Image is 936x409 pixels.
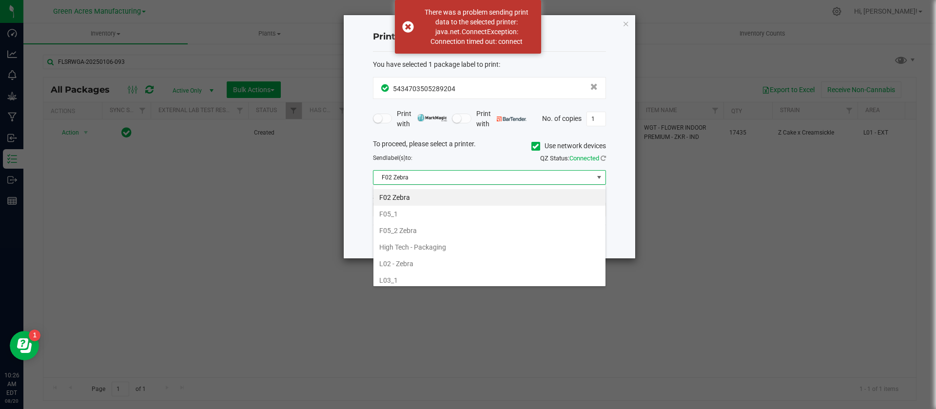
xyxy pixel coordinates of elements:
span: You have selected 1 package label to print [373,60,499,68]
img: mark_magic_cybra.png [417,114,447,121]
span: F02 Zebra [373,171,593,184]
div: Select a label template. [366,192,613,202]
li: F05_1 [373,206,605,222]
span: 5434703505289204 [393,85,455,93]
li: L03_1 [373,272,605,289]
span: Print with [476,109,526,129]
li: High Tech - Packaging [373,239,605,255]
img: bartender.png [497,117,526,121]
span: Send to: [373,155,412,161]
span: No. of copies [542,114,582,122]
div: To proceed, please select a printer. [366,139,613,154]
span: QZ Status: [540,155,606,162]
span: label(s) [386,155,406,161]
iframe: Resource center [10,331,39,360]
span: Print with [397,109,447,129]
li: F02 Zebra [373,189,605,206]
h4: Print package label [373,31,606,43]
span: In Sync [381,83,390,93]
li: L02 - Zebra [373,255,605,272]
label: Use network devices [531,141,606,151]
iframe: Resource center unread badge [29,330,40,341]
div: There was a problem sending print data to the selected printer: java.net.ConnectException: Connec... [419,7,534,46]
span: Connected [569,155,599,162]
div: : [373,59,606,70]
li: F05_2 Zebra [373,222,605,239]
